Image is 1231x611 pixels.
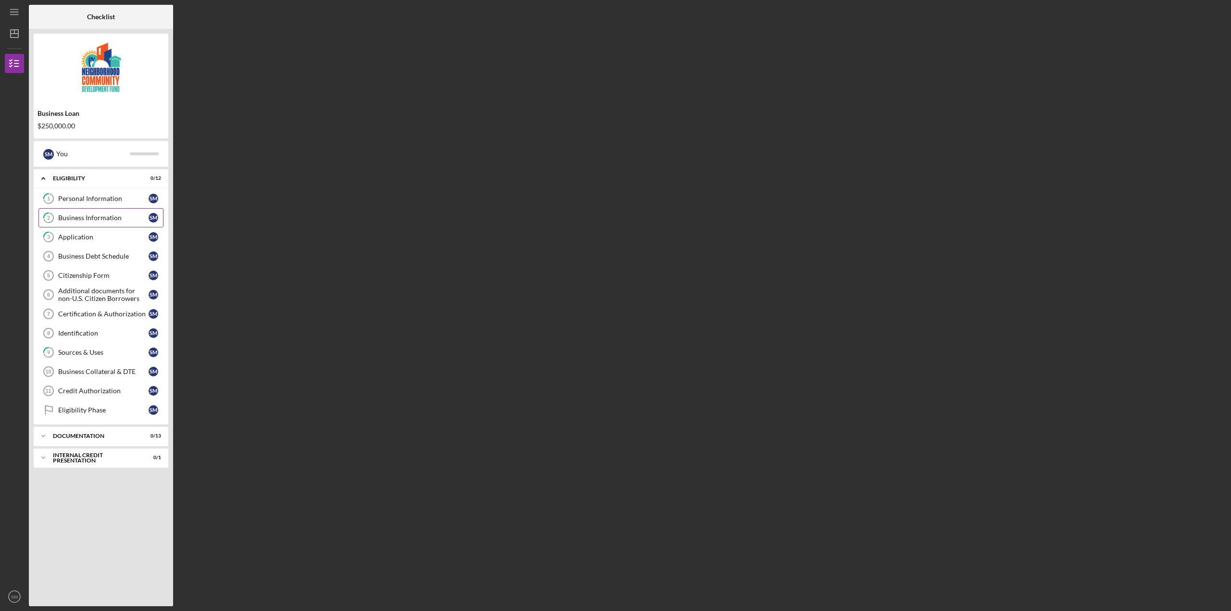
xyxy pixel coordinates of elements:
[38,227,163,247] a: 3ApplicationSM
[149,405,158,415] div: S M
[47,273,50,278] tspan: 5
[53,433,137,439] div: documentation
[38,381,163,400] a: 11Credit AuthorizationSM
[38,110,164,117] div: Business Loan
[47,253,50,259] tspan: 4
[38,362,163,381] a: 10Business Collateral & DTESM
[43,149,54,160] div: S M
[149,348,158,357] div: S M
[58,310,149,318] div: Certification & Authorization
[58,349,149,356] div: Sources & Uses
[45,369,51,374] tspan: 10
[149,290,158,299] div: S M
[53,452,137,463] div: Internal Credit Presentation
[149,213,158,223] div: S M
[38,189,163,208] a: 1Personal InformationSM
[38,208,163,227] a: 2Business InformationSM
[47,311,50,317] tspan: 7
[149,367,158,376] div: S M
[149,328,158,338] div: S M
[47,349,50,356] tspan: 9
[45,388,51,394] tspan: 11
[47,215,50,221] tspan: 2
[38,266,163,285] a: 5Citizenship FormSM
[58,406,149,414] div: Eligibility Phase
[58,368,149,375] div: Business Collateral & DTE
[53,175,137,181] div: Eligibility
[5,587,24,606] button: SM
[58,387,149,395] div: Credit Authorization
[56,146,130,162] div: You
[149,251,158,261] div: S M
[144,455,161,461] div: 0 / 1
[149,309,158,319] div: S M
[58,195,149,202] div: Personal Information
[38,343,163,362] a: 9Sources & UsesSM
[87,13,115,21] b: Checklist
[144,433,161,439] div: 0 / 13
[149,194,158,203] div: S M
[58,329,149,337] div: Identification
[34,38,168,96] img: Product logo
[149,271,158,280] div: S M
[149,232,158,242] div: S M
[58,287,149,302] div: Additional documents for non-U.S. Citizen Borrowers
[38,285,163,304] a: 6Additional documents for non-U.S. Citizen BorrowersSM
[38,400,163,420] a: Eligibility PhaseSM
[38,122,164,130] div: $250,000.00
[47,292,50,298] tspan: 6
[47,330,50,336] tspan: 8
[11,594,18,599] text: SM
[38,304,163,324] a: 7Certification & AuthorizationSM
[47,234,50,240] tspan: 3
[38,324,163,343] a: 8IdentificationSM
[58,272,149,279] div: Citizenship Form
[144,175,161,181] div: 0 / 12
[149,386,158,396] div: S M
[58,252,149,260] div: Business Debt Schedule
[47,196,50,202] tspan: 1
[58,214,149,222] div: Business Information
[38,247,163,266] a: 4Business Debt ScheduleSM
[58,233,149,241] div: Application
